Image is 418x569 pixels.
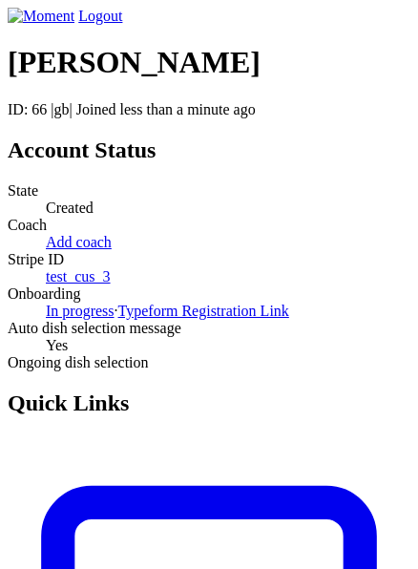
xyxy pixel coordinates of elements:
[8,137,410,163] h2: Account Status
[8,354,410,371] dt: Ongoing dish selection
[8,251,410,268] dt: Stripe ID
[118,303,289,319] a: Typeform Registration Link
[46,234,112,250] a: Add coach
[46,337,68,353] span: Yes
[46,303,115,319] a: In progress
[8,390,410,416] h2: Quick Links
[78,8,122,24] a: Logout
[8,45,410,80] h1: [PERSON_NAME]
[8,320,410,337] dt: Auto dish selection message
[8,285,410,303] dt: Onboarding
[115,303,118,319] span: ·
[8,182,410,200] dt: State
[54,101,70,117] span: gb
[8,101,410,118] p: ID: 66 | | Joined less than a minute ago
[46,268,111,284] a: test_cus_3
[8,217,410,234] dt: Coach
[46,200,94,216] span: Created
[8,8,74,25] img: Moment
